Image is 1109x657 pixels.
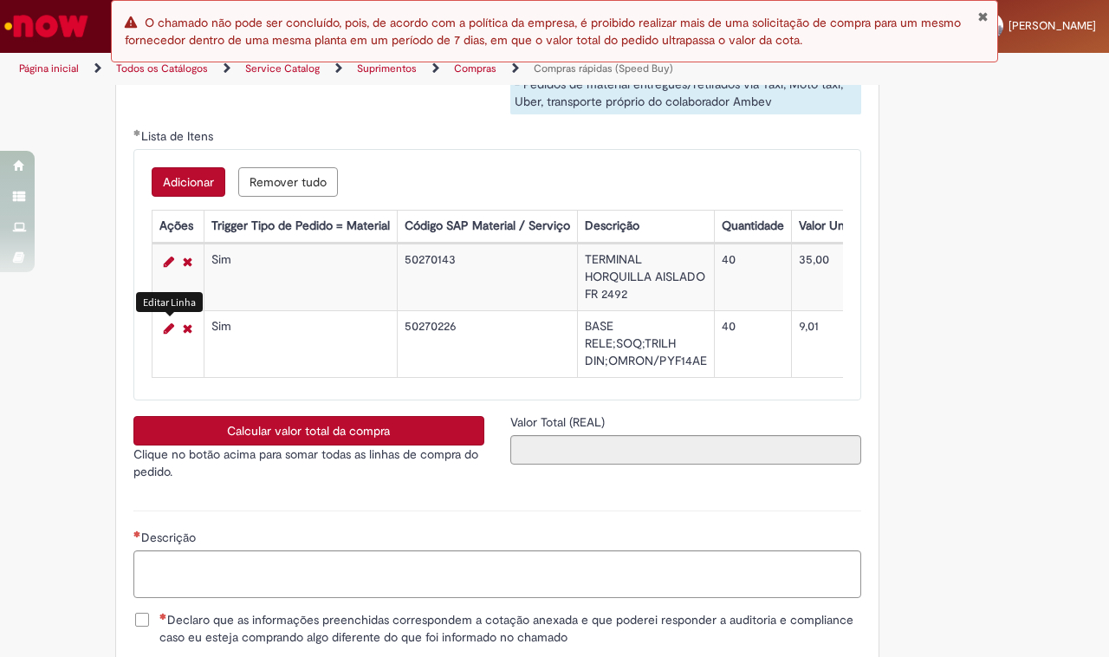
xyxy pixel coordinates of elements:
img: ServiceNow [2,9,91,43]
input: Valor Total (REAL) [510,435,861,465]
button: Remove all rows for Lista de Itens [238,167,338,197]
td: 40 [714,244,791,311]
span: Declaro que as informações preenchidas correspondem a cotação anexada e que poderei responder a a... [159,611,861,646]
textarea: Descrição [133,550,861,598]
td: BASE RELE;SOQ;TRILH DIN;OMRON/PYF14AE [577,311,714,378]
td: 50270226 [397,311,577,378]
td: Sim [204,311,397,378]
button: Add a row for Lista de Itens [152,167,225,197]
td: 35,00 [791,244,879,311]
a: Remover linha 1 [178,251,197,272]
th: Quantidade [714,211,791,243]
ul: Trilhas de página [13,53,726,85]
span: Somente leitura - Valor Total (REAL) [510,414,608,430]
a: Service Catalog [245,62,320,75]
td: 9,01 [791,311,879,378]
span: Obrigatório Preenchido [133,129,141,136]
a: Editar Linha 2 [159,318,178,339]
th: Descrição [577,211,714,243]
td: Sim [204,244,397,311]
a: Todos os Catálogos [116,62,208,75]
a: Remover linha 2 [178,318,197,339]
th: Código SAP Material / Serviço [397,211,577,243]
div: Editar Linha [136,292,203,312]
span: Necessários [133,530,141,537]
div: - Pedidos de material entregues/retirados via Taxi, Moto taxi, Uber, transporte próprio do colabo... [510,71,861,114]
span: O chamado não pode ser concluído, pois, de acordo com a política da empresa, é proibido realizar ... [125,15,961,48]
span: [PERSON_NAME] [1008,18,1096,33]
p: Clique no botão acima para somar todas as linhas de compra do pedido. [133,446,484,480]
button: Fechar Notificação [977,10,989,23]
td: TERMINAL HORQUILLA AISLADO FR 2492 [577,244,714,311]
a: Compras rápidas (Speed Buy) [534,62,673,75]
th: Ações [152,211,204,243]
th: Valor Unitário [791,211,879,243]
a: Editar Linha 1 [159,251,178,272]
span: Descrição [141,530,199,545]
td: 40 [714,311,791,378]
a: Página inicial [19,62,79,75]
th: Trigger Tipo de Pedido = Material [204,211,397,243]
a: Compras [454,62,496,75]
a: Suprimentos [357,62,417,75]
td: 50270143 [397,244,577,311]
label: Somente leitura - Valor Total (REAL) [510,413,608,431]
button: Calcular valor total da compra [133,416,484,446]
span: Necessários [159,613,167,620]
span: Lista de Itens [141,128,217,144]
